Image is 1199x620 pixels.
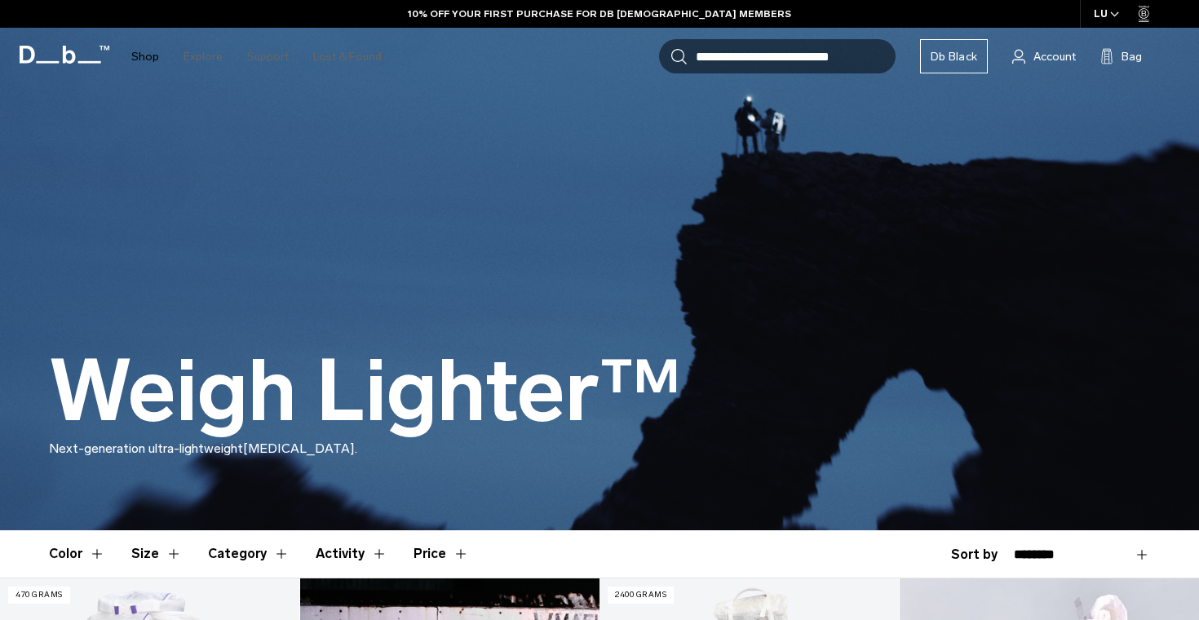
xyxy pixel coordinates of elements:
button: Toggle Filter [131,530,182,578]
button: Toggle Price [414,530,469,578]
a: Db Black [920,39,988,73]
a: 10% OFF YOUR FIRST PURCHASE FOR DB [DEMOGRAPHIC_DATA] MEMBERS [408,7,791,21]
p: 2400 grams [608,587,674,604]
a: Explore [184,28,223,86]
span: Next-generation ultra-lightweight [49,441,243,456]
span: [MEDICAL_DATA]. [243,441,357,456]
a: Lost & Found [313,28,382,86]
a: Account [1012,46,1076,66]
a: Shop [131,28,159,86]
button: Bag [1100,46,1142,66]
nav: Main Navigation [119,28,394,86]
h1: Weigh Lighter™ [49,344,681,439]
p: 470 grams [8,587,70,604]
span: Account [1033,48,1076,65]
span: Bag [1122,48,1142,65]
a: Support [247,28,289,86]
button: Toggle Filter [316,530,387,578]
button: Toggle Filter [49,530,105,578]
button: Toggle Filter [208,530,290,578]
